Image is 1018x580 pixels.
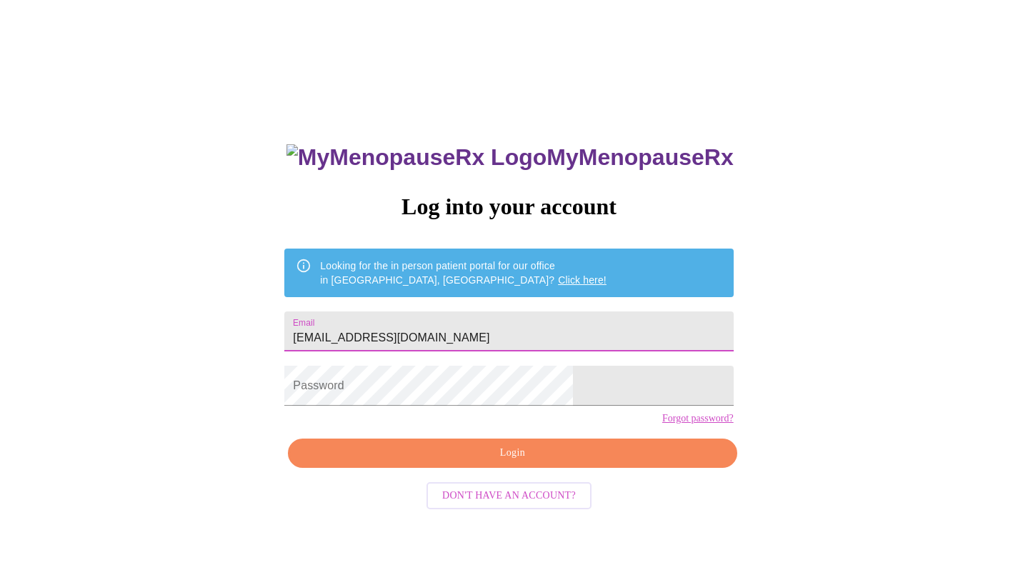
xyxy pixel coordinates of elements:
[662,413,734,424] a: Forgot password?
[288,439,737,468] button: Login
[320,253,607,293] div: Looking for the in person patient portal for our office in [GEOGRAPHIC_DATA], [GEOGRAPHIC_DATA]?
[286,144,734,171] h3: MyMenopauseRx
[558,274,607,286] a: Click here!
[286,144,547,171] img: MyMenopauseRx Logo
[423,489,595,501] a: Don't have an account?
[284,194,733,220] h3: Log into your account
[426,482,592,510] button: Don't have an account?
[442,487,576,505] span: Don't have an account?
[304,444,720,462] span: Login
